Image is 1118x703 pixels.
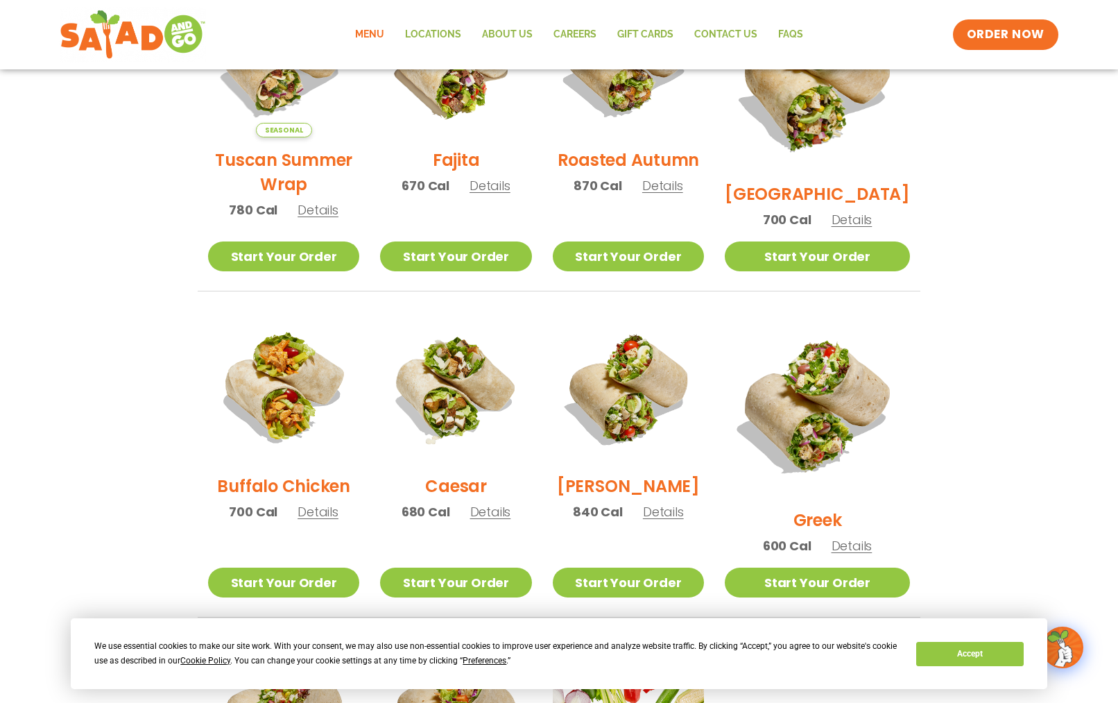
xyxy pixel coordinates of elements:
[60,7,206,62] img: new-SAG-logo-768×292
[967,26,1044,43] span: ORDER NOW
[208,148,359,196] h2: Tuscan Summer Wrap
[380,568,531,598] a: Start Your Order
[208,312,359,464] img: Product photo for Buffalo Chicken Wrap
[725,312,910,498] img: Product photo for Greek Wrap
[402,176,449,195] span: 670 Cal
[395,19,472,51] a: Locations
[298,503,338,520] span: Details
[763,210,811,229] span: 700 Cal
[832,211,872,228] span: Details
[684,19,768,51] a: Contact Us
[573,502,623,521] span: 840 Cal
[553,312,704,464] img: Product photo for Cobb Wrap
[425,474,487,498] h2: Caesar
[256,123,312,137] span: Seasonal
[768,19,814,51] a: FAQs
[463,656,506,666] span: Preferences
[208,568,359,598] a: Start Your Order
[470,177,510,194] span: Details
[402,502,450,521] span: 680 Cal
[1043,628,1082,667] img: wpChatIcon
[793,508,842,532] h2: Greek
[345,19,814,51] nav: Menu
[217,474,350,498] h2: Buffalo Chicken
[725,568,910,598] a: Start Your Order
[643,503,684,520] span: Details
[558,148,700,172] h2: Roasted Autumn
[71,618,1047,689] div: Cookie Consent Prompt
[763,536,811,555] span: 600 Cal
[229,502,277,521] span: 700 Cal
[553,568,704,598] a: Start Your Order
[94,639,900,668] div: We use essential cookies to make our site work. With your consent, we may also use non-essential ...
[229,201,277,219] span: 780 Cal
[298,201,338,219] span: Details
[953,19,1058,50] a: ORDER NOW
[725,182,910,206] h2: [GEOGRAPHIC_DATA]
[725,242,910,271] a: Start Your Order
[208,242,359,271] a: Start Your Order
[470,503,511,520] span: Details
[380,312,531,464] img: Product photo for Caesar Wrap
[607,19,684,51] a: GIFT CARDS
[574,176,622,195] span: 870 Cal
[553,242,704,271] a: Start Your Order
[543,19,607,51] a: Careers
[345,19,395,51] a: Menu
[916,642,1023,666] button: Accept
[832,537,872,554] span: Details
[642,177,683,194] span: Details
[380,242,531,271] a: Start Your Order
[433,148,480,172] h2: Fajita
[180,656,230,666] span: Cookie Policy
[557,474,700,498] h2: [PERSON_NAME]
[472,19,543,51] a: About Us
